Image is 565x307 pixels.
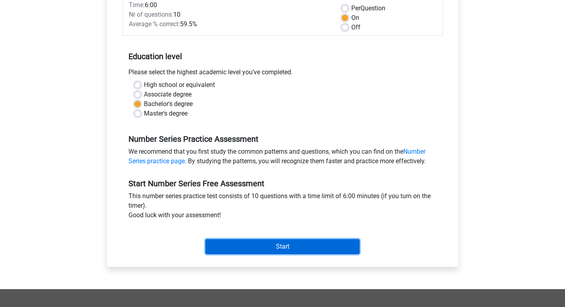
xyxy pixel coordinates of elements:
[144,99,193,109] label: Bachelor's degree
[128,148,425,165] a: Number Series practice page
[123,147,443,169] div: We recommend that you first study the common patterns and questions, which you can find on the . ...
[351,4,360,12] span: Per
[129,11,173,18] span: Nr of questions:
[123,0,336,10] div: 6:00
[123,10,336,19] div: 10
[129,20,180,28] span: Average % correct:
[205,239,360,254] input: Start
[144,109,188,118] label: Master's degree
[123,68,443,80] div: Please select the highest academic level you’ve completed.
[129,1,145,9] span: Time:
[128,134,437,144] h5: Number Series Practice Assessment
[351,23,360,32] label: Off
[128,48,437,64] h5: Education level
[144,80,215,90] label: High school or equivalent
[351,4,385,13] label: Question
[123,19,336,29] div: 59.5%
[351,13,359,23] label: On
[123,191,443,223] div: This number series practice test consists of 10 questions with a time limit of 6:00 minutes (if y...
[128,179,437,188] h5: Start Number Series Free Assessment
[144,90,192,99] label: Associate degree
